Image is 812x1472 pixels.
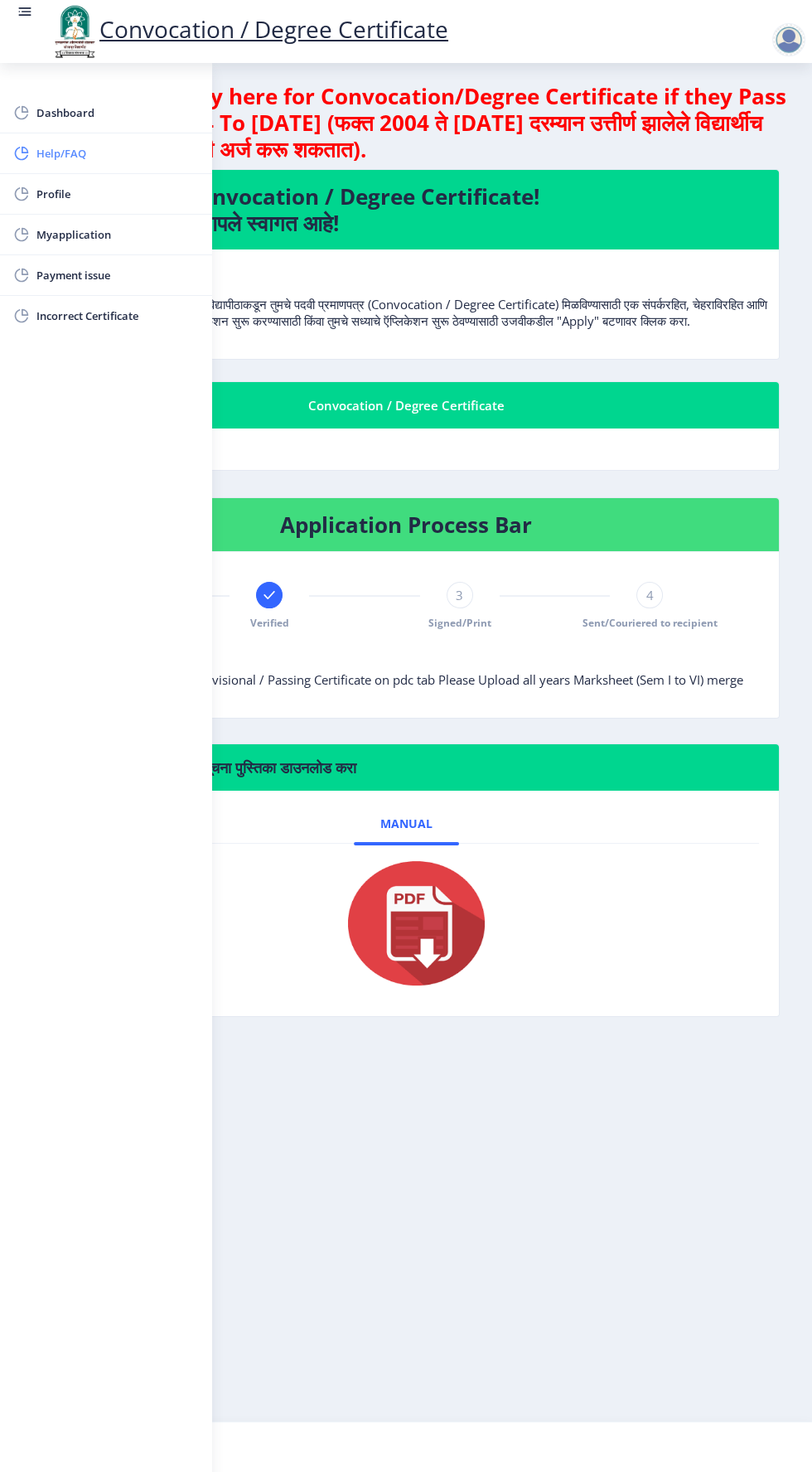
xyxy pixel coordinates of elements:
[36,184,199,204] span: Profile
[36,103,199,123] span: Dashboard
[428,616,491,630] span: Signed/Print
[50,13,448,45] a: Convocation / Degree Certificate
[582,616,717,630] span: Sent/Couriered to recipient
[53,758,759,777] h6: मदत पाहिजे? कृपया खालील सूचना पुस्तिका डाउनलोड करा
[323,857,489,990] img: pdf.png
[36,225,199,245] span: Myapplication
[36,265,199,285] span: Payment issue
[645,587,653,603] span: 4
[354,804,459,844] a: Manual
[53,671,743,705] span: Remarks: Please upload Provisional / Passing Certificate on pdc tab Please Upload all years Marks...
[50,3,99,60] img: logo
[53,395,759,415] div: Convocation / Degree Certificate
[456,587,463,603] span: 3
[53,511,759,538] h4: Application Process Bar
[20,83,792,162] h4: Students can apply here for Convocation/Degree Certificate if they Pass Out between 2004 To [DATE...
[36,306,199,326] span: Incorrect Certificate
[380,817,433,830] span: Manual
[36,143,199,163] span: Help/FAQ
[250,616,289,630] span: Verified
[41,263,771,329] p: पुण्यश्लोक अहिल्यादेवी होळकर सोलापूर विद्यापीठाकडून तुमचे पदवी प्रमाणपत्र (Convocation / Degree C...
[53,183,759,236] h4: Welcome to Convocation / Degree Certificate! पदवी प्रमाणपत्रात आपले स्वागत आहे!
